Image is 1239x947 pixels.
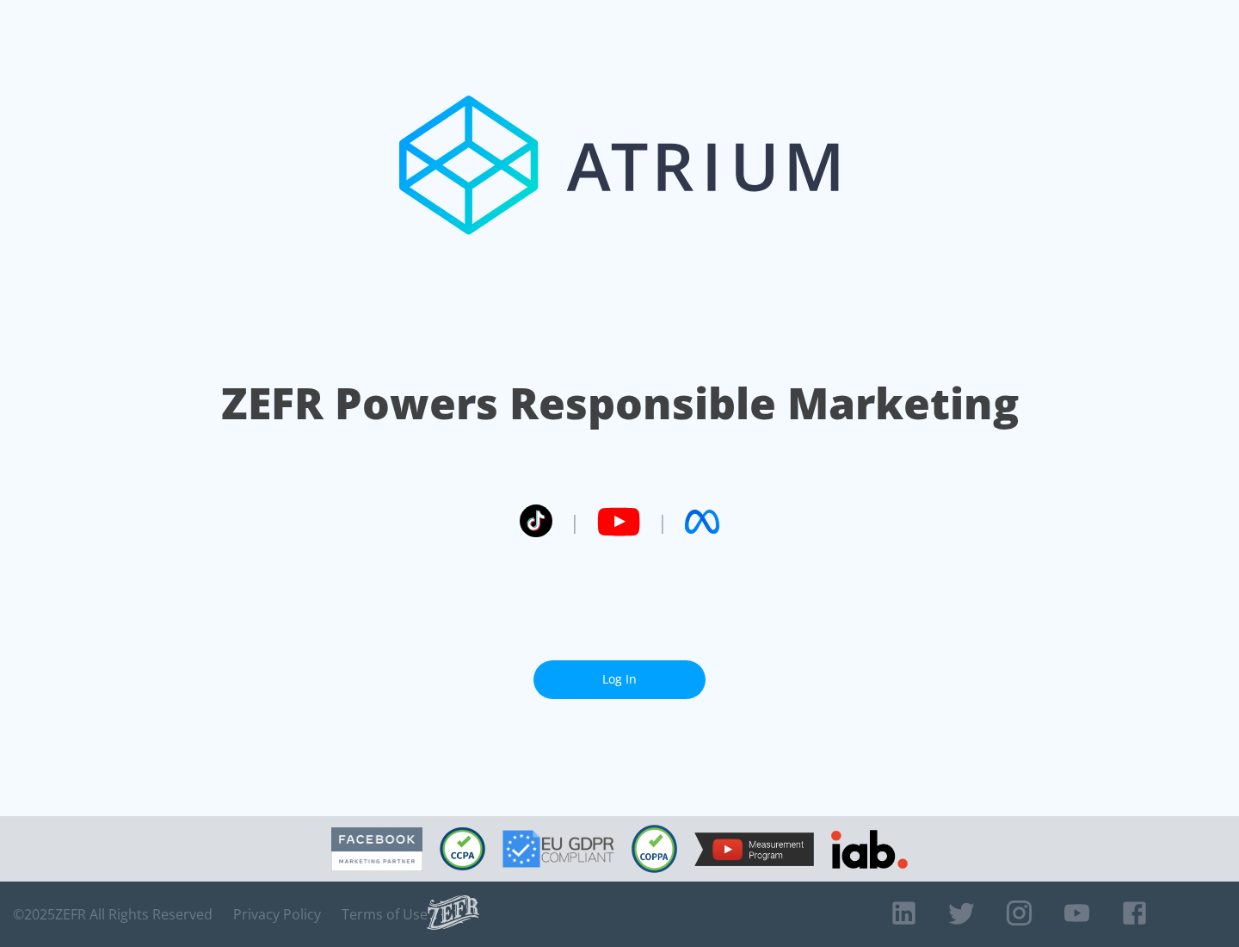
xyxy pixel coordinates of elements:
span: | [657,509,668,535]
img: Facebook Marketing Partner [331,827,422,871]
img: GDPR Compliant [502,830,614,868]
a: Privacy Policy [233,906,321,923]
span: © 2025 ZEFR All Rights Reserved [13,906,213,923]
a: Terms of Use [342,906,428,923]
span: | [570,509,580,535]
img: IAB [831,830,908,869]
h1: ZEFR Powers Responsible Marketing [221,374,1019,433]
a: Log In [533,660,706,699]
img: YouTube Measurement Program [694,832,814,866]
img: CCPA Compliant [440,827,485,870]
img: COPPA Compliant [632,825,677,873]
